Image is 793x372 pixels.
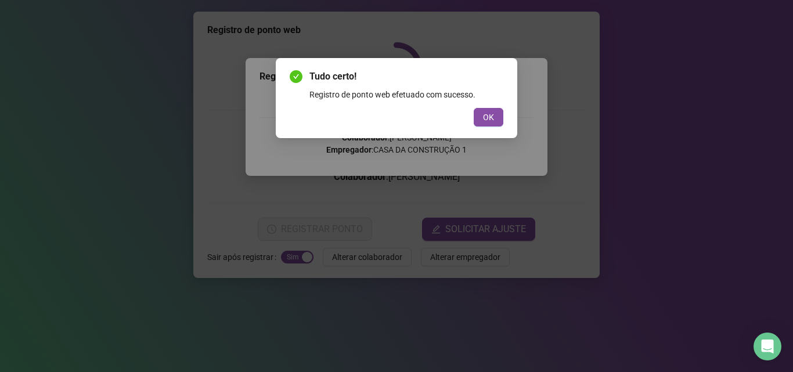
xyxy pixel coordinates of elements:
span: check-circle [290,70,302,83]
button: OK [474,108,503,127]
div: Open Intercom Messenger [754,333,781,360]
span: OK [483,111,494,124]
div: Registro de ponto web efetuado com sucesso. [309,88,503,101]
span: Tudo certo! [309,70,503,84]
